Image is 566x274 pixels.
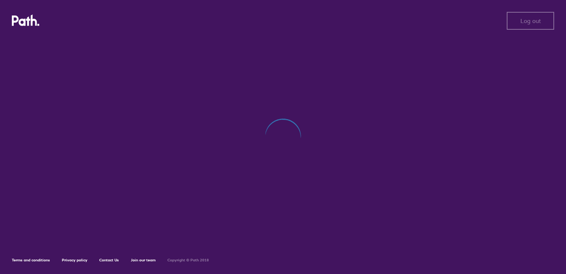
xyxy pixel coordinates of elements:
[167,258,209,262] h6: Copyright © Path 2018
[520,17,541,24] span: Log out
[62,258,87,262] a: Privacy policy
[507,12,554,30] button: Log out
[12,258,50,262] a: Terms and conditions
[99,258,119,262] a: Contact Us
[131,258,156,262] a: Join our team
